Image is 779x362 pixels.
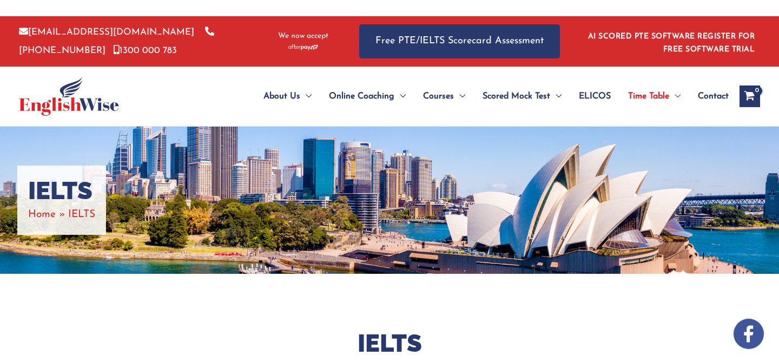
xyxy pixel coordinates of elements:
[114,46,177,55] a: 1300 000 783
[423,77,454,115] span: Courses
[582,24,760,59] aside: Header Widget 1
[28,206,95,223] nav: Breadcrumbs
[65,328,714,360] h2: Ielts
[28,176,95,206] h1: IELTS
[550,77,562,115] span: Menu Toggle
[483,77,550,115] span: Scored Mock Test
[237,77,729,115] nav: Site Navigation: Main Menu
[740,85,760,107] a: View Shopping Cart, empty
[320,77,414,115] a: Online CoachingMenu Toggle
[255,77,320,115] a: About UsMenu Toggle
[474,77,570,115] a: Scored Mock TestMenu Toggle
[19,77,119,116] img: cropped-ew-logo
[329,77,394,115] span: Online Coaching
[570,77,619,115] a: ELICOS
[689,77,729,115] a: Contact
[278,31,328,42] span: We now accept
[628,77,669,115] span: Time Table
[734,319,764,349] img: white-facebook.png
[698,77,729,115] span: Contact
[579,77,611,115] span: ELICOS
[19,28,194,37] a: [EMAIL_ADDRESS][DOMAIN_NAME]
[619,77,689,115] a: Time TableMenu Toggle
[669,77,681,115] span: Menu Toggle
[454,77,465,115] span: Menu Toggle
[263,77,300,115] span: About Us
[68,209,95,220] span: IELTS
[588,32,755,54] a: AI SCORED PTE SOFTWARE REGISTER FOR FREE SOFTWARE TRIAL
[394,77,406,115] span: Menu Toggle
[414,77,474,115] a: CoursesMenu Toggle
[359,24,560,58] a: Free PTE/IELTS Scorecard Assessment
[300,77,312,115] span: Menu Toggle
[288,44,318,50] img: Afterpay-Logo
[28,209,56,220] a: Home
[19,28,214,55] a: [PHONE_NUMBER]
